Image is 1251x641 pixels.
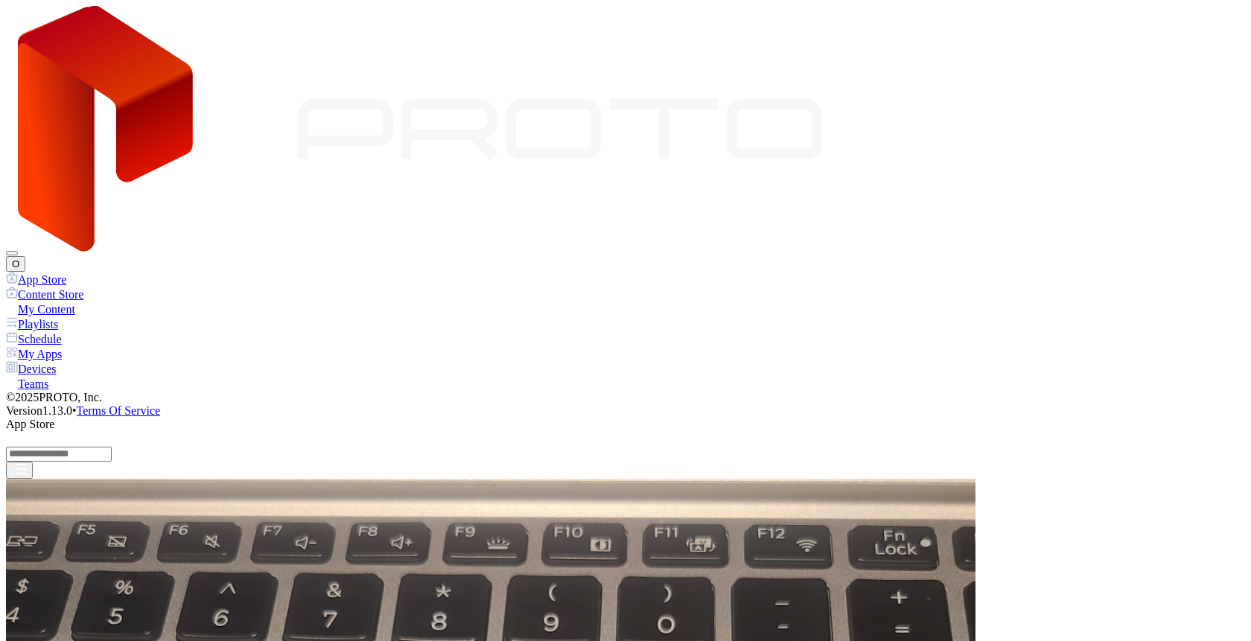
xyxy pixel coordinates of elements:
[6,331,1245,346] a: Schedule
[6,256,25,272] button: O
[6,272,1245,287] a: App Store
[6,376,1245,391] a: Teams
[6,391,1245,404] div: © 2025 PROTO, Inc.
[6,418,1245,431] div: App Store
[6,346,1245,361] a: My Apps
[6,287,1245,302] a: Content Store
[6,316,1245,331] a: Playlists
[6,361,1245,376] a: Devices
[77,404,161,417] a: Terms Of Service
[6,404,77,417] span: Version 1.13.0 •
[6,302,1245,316] a: My Content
